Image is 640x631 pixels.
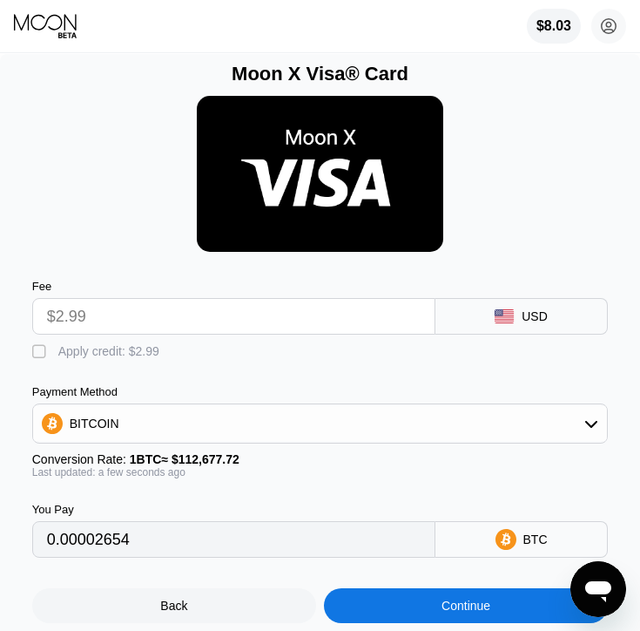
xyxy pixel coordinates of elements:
div: BITCOIN [33,406,608,441]
div: Payment Method [32,385,609,398]
div: USD [522,309,548,323]
div: Back [32,588,316,623]
span: 1 BTC ≈ $112,677.72 [130,452,239,466]
div: Continue [324,588,608,623]
div: $8.03 [527,9,581,44]
div: BTC [523,533,548,546]
div: BITCOIN [70,417,119,431]
div: Continue [441,599,490,613]
div: You Pay [32,503,435,516]
iframe: Button to launch messaging window [570,561,626,617]
div: Back [160,599,187,613]
input: $0.00 [47,299,421,334]
div:  [32,343,50,361]
div: Moon X Visa® Card [32,63,609,85]
div: Conversion Rate: [32,452,609,466]
div: Fee [32,280,435,293]
div: Last updated: a few seconds ago [32,466,609,478]
div: Apply credit: $2.99 [58,344,159,358]
div: $8.03 [536,18,571,34]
